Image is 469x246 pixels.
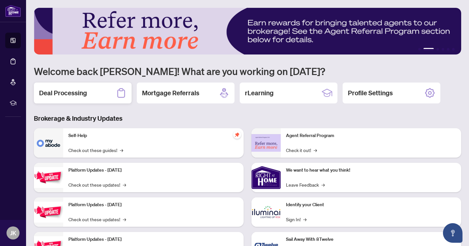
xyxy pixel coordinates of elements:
img: Platform Updates - July 21, 2025 [34,167,63,188]
img: Agent Referral Program [251,134,281,152]
img: We want to hear what you think! [251,163,281,192]
img: Self-Help [34,128,63,158]
img: Identify your Client [251,197,281,227]
p: Sail Away With 8Twelve [286,236,456,243]
button: 4 [442,48,444,51]
button: Open asap [443,223,462,243]
span: → [123,216,126,223]
span: → [120,146,123,154]
button: 3 [436,48,439,51]
p: Agent Referral Program [286,132,456,139]
p: Self-Help [68,132,238,139]
span: JK [10,228,16,238]
a: Check it out!→ [286,146,317,154]
img: Slide 1 [34,8,461,54]
p: We want to hear what you think! [286,167,456,174]
a: Check out these updates!→ [68,181,126,188]
h3: Brokerage & Industry Updates [34,114,461,123]
span: → [303,216,306,223]
p: Platform Updates - [DATE] [68,167,238,174]
h2: Mortgage Referrals [142,88,199,98]
span: → [314,146,317,154]
a: Check out these guides!→ [68,146,123,154]
button: 5 [447,48,449,51]
img: logo [5,5,21,17]
a: Sign In!→ [286,216,306,223]
a: Leave Feedback→ [286,181,325,188]
h1: Welcome back [PERSON_NAME]! What are you working on [DATE]? [34,65,461,77]
span: → [123,181,126,188]
img: Platform Updates - July 8, 2025 [34,202,63,222]
button: 2 [423,48,434,51]
p: Platform Updates - [DATE] [68,201,238,208]
h2: Deal Processing [39,88,87,98]
button: 6 [452,48,455,51]
span: → [321,181,325,188]
p: Platform Updates - [DATE] [68,236,238,243]
h2: Profile Settings [348,88,393,98]
a: Check out these updates!→ [68,216,126,223]
span: pushpin [233,131,241,139]
button: 1 [418,48,421,51]
p: Identify your Client [286,201,456,208]
h2: rLearning [245,88,274,98]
